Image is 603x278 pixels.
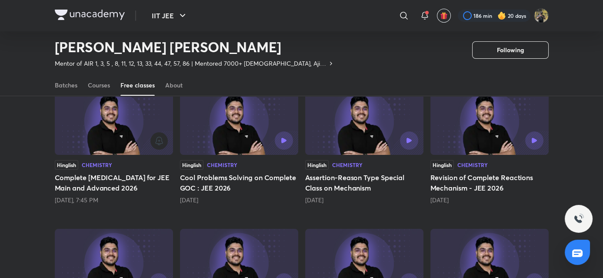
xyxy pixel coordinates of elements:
[305,160,329,170] div: Hinglish
[120,81,155,90] div: Free classes
[88,81,110,90] div: Courses
[55,87,173,204] div: Complete Hydrocarbons for JEE Main and Advanced 2026
[165,81,183,90] div: About
[437,9,451,23] button: avatar
[332,162,363,167] div: Chemistry
[573,214,584,224] img: ttu
[55,75,77,96] a: Batches
[180,87,298,204] div: Cool Problems Solving on Complete GOC : JEE 2026
[88,75,110,96] a: Courses
[440,12,448,20] img: avatar
[534,8,549,23] img: KRISH JINDAL
[497,46,524,54] span: Following
[55,59,327,68] p: Mentor of AIR 1, 3, 5 , 8, 11, 12, 13, 33, 44, 47, 57, 86 | Mentored 7000+ [DEMOGRAPHIC_DATA], Aj...
[147,7,193,24] button: IIT JEE
[55,196,173,204] div: Today, 7:45 PM
[180,160,203,170] div: Hinglish
[305,87,423,204] div: Assertion-Reason Type Special Class on Mechanism
[430,87,549,204] div: Revision of Complete Reactions Mechanism - JEE 2026
[55,81,77,90] div: Batches
[180,196,298,204] div: 8 days ago
[430,196,549,204] div: 22 days ago
[207,162,237,167] div: Chemistry
[457,162,488,167] div: Chemistry
[82,162,112,167] div: Chemistry
[180,172,298,193] h5: Cool Problems Solving on Complete GOC : JEE 2026
[165,75,183,96] a: About
[430,172,549,193] h5: Revision of Complete Reactions Mechanism - JEE 2026
[305,172,423,193] h5: Assertion-Reason Type Special Class on Mechanism
[497,11,506,20] img: streak
[55,38,334,56] h2: [PERSON_NAME] [PERSON_NAME]
[55,160,78,170] div: Hinglish
[55,10,125,20] img: Company Logo
[305,196,423,204] div: 13 days ago
[55,10,125,22] a: Company Logo
[430,160,454,170] div: Hinglish
[120,75,155,96] a: Free classes
[55,172,173,193] h5: Complete [MEDICAL_DATA] for JEE Main and Advanced 2026
[472,41,549,59] button: Following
